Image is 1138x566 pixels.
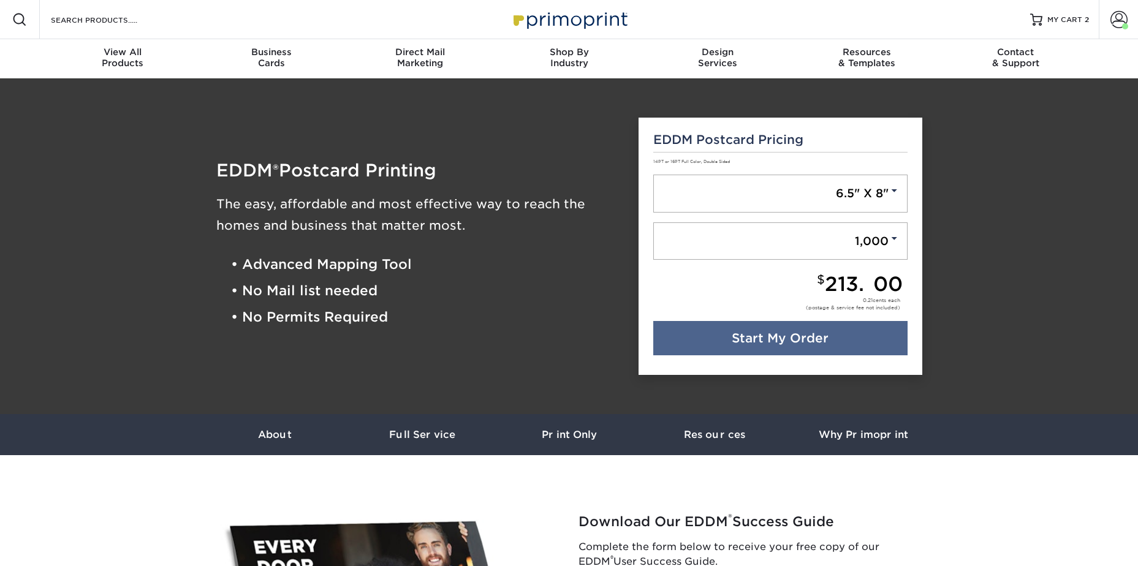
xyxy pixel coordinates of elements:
[231,277,621,304] li: • No Mail list needed
[941,47,1090,69] div: & Support
[197,39,346,78] a: BusinessCards
[216,162,621,179] h1: EDDM Postcard Printing
[653,222,908,260] a: 1,000
[496,429,643,440] h3: Print Only
[578,514,928,530] h2: Download Our EDDM Success Guide
[231,304,621,331] li: • No Permits Required
[202,429,349,440] h3: About
[643,429,790,440] h3: Resources
[346,39,495,78] a: Direct MailMarketing
[496,414,643,455] a: Print Only
[231,251,621,277] li: • Advanced Mapping Tool
[643,414,790,455] a: Resources
[806,296,900,311] div: cents each (postage & service fee not included)
[197,47,346,69] div: Cards
[216,194,621,236] h3: The easy, affordable and most effective way to reach the homes and business that matter most.
[941,39,1090,78] a: Contact& Support
[1085,15,1089,24] span: 2
[346,47,495,58] span: Direct Mail
[653,175,908,213] a: 6.5" X 8"
[273,161,279,179] span: ®
[48,39,197,78] a: View AllProducts
[790,429,937,440] h3: Why Primoprint
[790,414,937,455] a: Why Primoprint
[643,47,792,69] div: Services
[817,273,825,287] small: $
[792,39,941,78] a: Resources& Templates
[792,47,941,69] div: & Templates
[48,47,197,69] div: Products
[728,511,732,524] sup: ®
[863,297,873,303] span: 0.21
[653,321,908,355] a: Start My Order
[1047,15,1082,25] span: MY CART
[50,12,169,27] input: SEARCH PRODUCTS.....
[610,554,613,563] sup: ®
[825,272,903,296] span: 213.00
[495,47,643,69] div: Industry
[349,414,496,455] a: Full Service
[792,47,941,58] span: Resources
[653,132,908,147] h5: EDDM Postcard Pricing
[495,39,643,78] a: Shop ByIndustry
[643,47,792,58] span: Design
[653,159,730,164] small: 14PT or 16PT Full Color, Double Sided
[48,47,197,58] span: View All
[197,47,346,58] span: Business
[643,39,792,78] a: DesignServices
[346,47,495,69] div: Marketing
[349,429,496,440] h3: Full Service
[495,47,643,58] span: Shop By
[941,47,1090,58] span: Contact
[508,6,631,32] img: Primoprint
[202,414,349,455] a: About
